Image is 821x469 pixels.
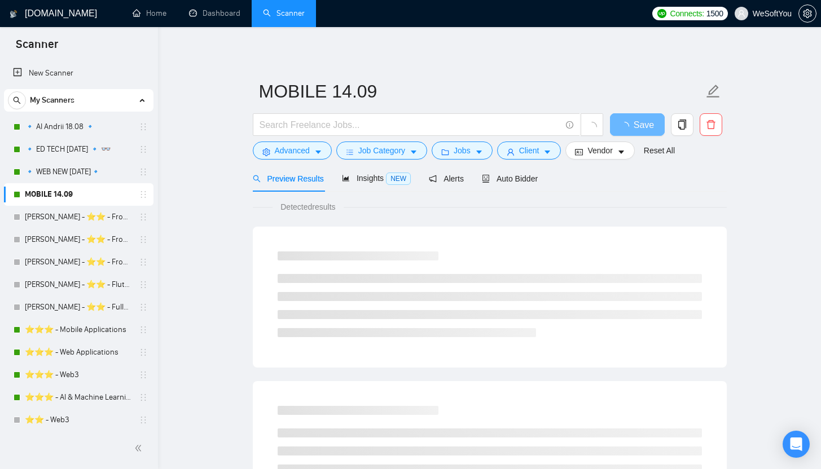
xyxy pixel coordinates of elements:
[342,174,411,183] span: Insights
[4,62,153,85] li: New Scanner
[253,174,324,183] span: Preview Results
[575,148,583,156] span: idcard
[260,118,561,132] input: Search Freelance Jobs...
[454,144,471,157] span: Jobs
[783,431,810,458] div: Open Intercom Messenger
[429,175,437,183] span: notification
[139,415,148,424] span: holder
[342,174,350,182] span: area-chart
[798,5,816,23] button: setting
[253,141,332,160] button: settingAdvancedcaret-down
[587,144,612,157] span: Vendor
[262,148,270,156] span: setting
[346,148,354,156] span: bars
[139,258,148,267] span: holder
[139,190,148,199] span: holder
[25,296,132,318] a: [PERSON_NAME] - ⭐️⭐️ - Fullstack Dev
[25,206,132,228] a: [PERSON_NAME] - ⭐️⭐️ - Front Dev
[497,141,561,160] button: userClientcaret-down
[610,113,665,136] button: Save
[671,120,693,130] span: copy
[617,148,625,156] span: caret-down
[139,167,148,176] span: holder
[644,144,675,157] a: Reset All
[25,138,132,161] a: 🔹 ED TECH [DATE] 🔹 👓
[671,113,693,136] button: copy
[475,148,483,156] span: caret-down
[543,148,551,156] span: caret-down
[737,10,745,17] span: user
[139,213,148,222] span: holder
[189,8,240,18] a: dashboardDashboard
[482,175,490,183] span: robot
[8,91,26,109] button: search
[410,148,418,156] span: caret-down
[25,116,132,138] a: 🔹 AI Andrii 18.08 🔹
[13,62,144,85] a: New Scanner
[134,443,146,454] span: double-left
[358,144,405,157] span: Job Category
[25,318,132,341] a: ⭐️⭐️⭐️ - Mobile Applications
[139,348,148,357] span: holder
[429,174,464,183] span: Alerts
[432,141,493,160] button: folderJobscaret-down
[25,251,132,273] a: [PERSON_NAME] - ⭐️⭐️ - Front Dev
[566,121,573,129] span: info-circle
[798,9,816,18] a: setting
[482,174,538,183] span: Auto Bidder
[700,113,722,136] button: delete
[139,235,148,244] span: holder
[30,89,74,112] span: My Scanners
[25,273,132,296] a: [PERSON_NAME] - ⭐️⭐️ - Flutter Dev
[25,341,132,364] a: ⭐️⭐️⭐️ - Web Applications
[336,141,427,160] button: barsJob Categorycaret-down
[253,175,261,183] span: search
[259,77,704,105] input: Scanner name...
[441,148,449,156] span: folder
[139,303,148,312] span: holder
[25,409,132,431] a: ⭐️⭐️ - Web3
[7,36,67,60] span: Scanner
[139,280,148,289] span: holder
[507,148,515,156] span: user
[263,8,305,18] a: searchScanner
[587,122,597,132] span: loading
[670,7,704,20] span: Connects:
[8,96,25,104] span: search
[657,9,666,18] img: upwork-logo.png
[10,5,17,23] img: logo
[799,9,816,18] span: setting
[273,201,343,213] span: Detected results
[519,144,539,157] span: Client
[25,161,132,183] a: 🔹 WEB NEW [DATE]🔹
[25,183,132,206] a: MOBILE 14.09
[275,144,310,157] span: Advanced
[700,120,722,130] span: delete
[25,386,132,409] a: ⭐️⭐️⭐️ - AI & Machine Learning Development
[314,148,322,156] span: caret-down
[139,145,148,154] span: holder
[706,84,721,99] span: edit
[634,118,654,132] span: Save
[139,370,148,379] span: holder
[139,122,148,131] span: holder
[25,364,132,386] a: ⭐️⭐️⭐️ - Web3
[133,8,166,18] a: homeHome
[386,172,411,185] span: NEW
[706,7,723,20] span: 1500
[620,122,634,131] span: loading
[565,141,634,160] button: idcardVendorcaret-down
[139,393,148,402] span: holder
[25,228,132,251] a: [PERSON_NAME] - ⭐️⭐️ - Front Dev
[139,325,148,334] span: holder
